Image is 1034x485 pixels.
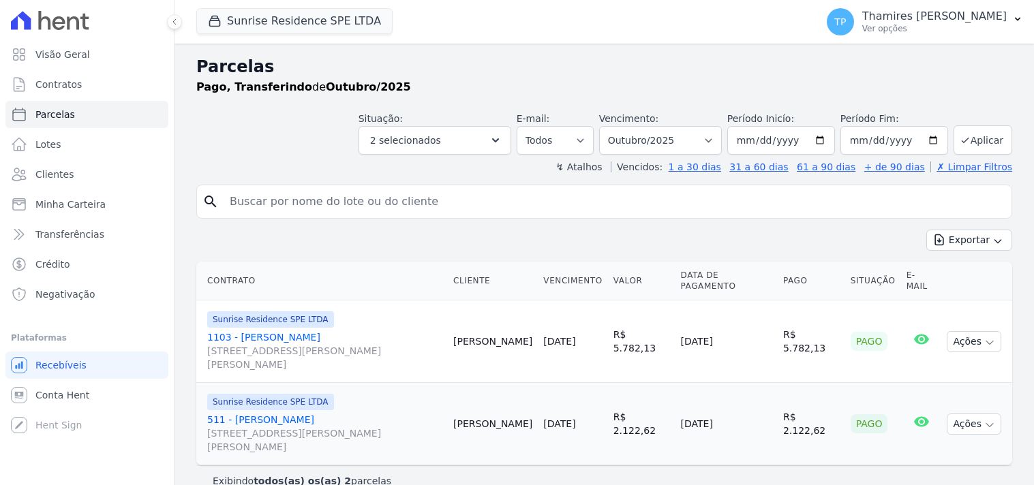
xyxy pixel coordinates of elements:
a: 31 a 60 dias [729,161,788,172]
button: Aplicar [954,125,1012,155]
span: Crédito [35,257,70,271]
a: [DATE] [543,418,575,429]
a: + de 90 dias [864,161,925,172]
td: [DATE] [675,383,778,465]
label: ↯ Atalhos [556,161,602,172]
label: Período Fim: [840,112,948,126]
a: Clientes [5,161,168,188]
label: Período Inicío: [727,113,794,124]
a: 511 - [PERSON_NAME][STREET_ADDRESS][PERSON_NAME][PERSON_NAME] [207,413,442,454]
button: Ações [947,413,1001,435]
th: E-mail [901,262,942,300]
a: 1 a 30 dias [669,161,721,172]
span: Lotes [35,138,61,151]
a: ✗ Limpar Filtros [930,161,1012,172]
label: E-mail: [517,113,550,124]
span: Sunrise Residence SPE LTDA [207,311,334,328]
label: Vencidos: [611,161,663,172]
div: Plataformas [11,330,163,346]
a: Parcelas [5,101,168,128]
th: Data de Pagamento [675,262,778,300]
span: [STREET_ADDRESS][PERSON_NAME][PERSON_NAME] [207,344,442,371]
a: Conta Hent [5,381,168,409]
th: Pago [778,262,845,300]
td: [DATE] [675,300,778,383]
span: 2 selecionados [370,132,441,148]
input: Buscar por nome do lote ou do cliente [222,188,1006,215]
a: 1103 - [PERSON_NAME][STREET_ADDRESS][PERSON_NAME][PERSON_NAME] [207,330,442,371]
label: Situação: [359,113,403,124]
span: TP [834,17,846,27]
a: 61 a 90 dias [797,161,855,172]
td: R$ 2.122,62 [778,383,845,465]
button: 2 selecionados [359,126,511,155]
div: Pago [851,414,888,433]
a: Visão Geral [5,41,168,68]
button: Exportar [926,230,1012,251]
p: de [196,79,411,95]
p: Ver opções [862,23,1007,34]
strong: Outubro/2025 [326,80,411,93]
p: Thamires [PERSON_NAME] [862,10,1007,23]
th: Valor [608,262,675,300]
span: Sunrise Residence SPE LTDA [207,394,334,410]
span: Recebíveis [35,358,87,372]
i: search [202,193,219,210]
h2: Parcelas [196,54,1012,79]
span: Negativação [35,287,95,301]
span: Contratos [35,78,82,91]
a: Crédito [5,251,168,278]
span: [STREET_ADDRESS][PERSON_NAME][PERSON_NAME] [207,426,442,454]
td: [PERSON_NAME] [448,300,538,383]
a: Negativação [5,281,168,308]
button: Ações [947,331,1001,352]
span: Parcelas [35,108,75,121]
th: Vencimento [538,262,607,300]
a: Minha Carteira [5,191,168,218]
a: Lotes [5,131,168,158]
label: Vencimento: [599,113,658,124]
button: Sunrise Residence SPE LTDA [196,8,393,34]
td: [PERSON_NAME] [448,383,538,465]
button: TP Thamires [PERSON_NAME] Ver opções [816,3,1034,41]
th: Contrato [196,262,448,300]
a: Contratos [5,71,168,98]
a: Recebíveis [5,351,168,379]
th: Situação [845,262,901,300]
td: R$ 5.782,13 [608,300,675,383]
td: R$ 5.782,13 [778,300,845,383]
td: R$ 2.122,62 [608,383,675,465]
span: Visão Geral [35,48,90,61]
a: [DATE] [543,336,575,347]
span: Transferências [35,228,104,241]
span: Minha Carteira [35,198,106,211]
span: Conta Hent [35,388,89,402]
strong: Pago, Transferindo [196,80,312,93]
div: Pago [851,332,888,351]
a: Transferências [5,221,168,248]
span: Clientes [35,168,74,181]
